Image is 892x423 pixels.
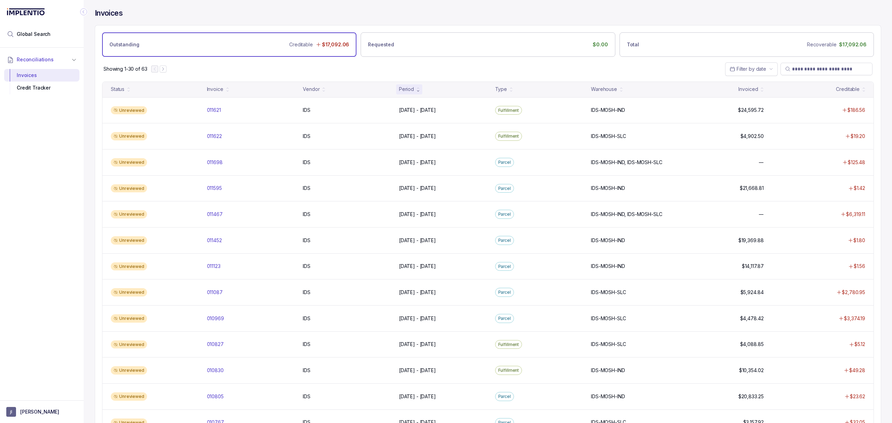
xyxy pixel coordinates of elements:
div: Unreviewed [111,158,147,167]
search: Date Range Picker [730,66,766,72]
p: Parcel [498,185,511,192]
p: $1.80 [853,237,865,244]
p: IDS-MOSH-IND [591,367,625,374]
p: $0.00 [593,41,608,48]
p: [DATE] - [DATE] [399,159,436,166]
div: Vendor [303,86,320,93]
div: Unreviewed [111,288,147,297]
p: Parcel [498,289,511,296]
p: Recoverable [807,41,836,48]
p: $14,117.87 [742,263,764,270]
p: IDS-MOSH-IND [591,107,625,114]
p: $1.56 [854,263,865,270]
p: — [759,211,764,218]
span: User initials [6,407,16,417]
p: IDS [303,159,310,166]
p: $24,595.72 [738,107,764,114]
span: Reconciliations [17,56,54,63]
p: 011698 [207,159,223,166]
p: $23.62 [850,393,865,400]
p: Requested [368,41,394,48]
p: — [759,159,764,166]
p: 011621 [207,107,221,114]
p: $49.28 [849,367,865,374]
p: IDS [303,263,310,270]
div: Unreviewed [111,236,147,245]
div: Unreviewed [111,210,147,218]
p: Parcel [498,211,511,218]
div: Unreviewed [111,392,147,401]
div: Type [495,86,507,93]
p: IDS [303,237,310,244]
p: $5.12 [854,341,865,348]
div: Unreviewed [111,184,147,193]
p: 010969 [207,315,224,322]
div: Creditable [836,86,860,93]
p: Fulfillment [498,367,519,374]
div: Invoices [10,69,74,82]
button: Date Range Picker [725,62,778,76]
p: [DATE] - [DATE] [399,393,436,400]
p: IDS-MOSH-IND, IDS-MOSH-SLC [591,159,662,166]
p: [DATE] - [DATE] [399,263,436,270]
p: $21,668.81 [740,185,764,192]
p: $10,354.02 [739,367,764,374]
p: Parcel [498,263,511,270]
p: $6,319.11 [846,211,865,218]
p: Parcel [498,315,511,322]
p: [DATE] - [DATE] [399,315,436,322]
p: $4,478.42 [740,315,764,322]
p: $3,374.19 [844,315,865,322]
p: [DATE] - [DATE] [399,341,436,348]
p: [DATE] - [DATE] [399,133,436,140]
p: Parcel [498,393,511,400]
p: IDS [303,393,310,400]
p: IDS [303,367,310,374]
p: $17,092.06 [839,41,867,48]
div: Status [111,86,124,93]
p: IDS [303,185,310,192]
p: IDS-MOSH-IND [591,237,625,244]
p: $4,088.85 [740,341,764,348]
p: IDS-MOSH-IND [591,393,625,400]
div: Unreviewed [111,262,147,271]
p: [DATE] - [DATE] [399,367,436,374]
p: [DATE] - [DATE] [399,185,436,192]
div: Period [399,86,414,93]
p: 010805 [207,393,224,400]
p: 011595 [207,185,222,192]
p: Creditable [289,41,313,48]
p: Fulfillment [498,107,519,114]
p: IDS [303,211,310,218]
p: IDS-MOSH-SLC [591,289,626,296]
p: Fulfillment [498,341,519,348]
p: $17,092.06 [322,41,349,48]
p: Fulfillment [498,133,519,140]
p: [DATE] - [DATE] [399,107,436,114]
div: Unreviewed [111,366,147,375]
div: Unreviewed [111,340,147,349]
p: $4,902.50 [740,133,764,140]
button: User initials[PERSON_NAME] [6,407,77,417]
p: IDS-MOSH-SLC [591,315,626,322]
p: IDS [303,133,310,140]
p: IDS-MOSH-IND, IDS-MOSH-SLC [591,211,662,218]
div: Collapse Icon [79,8,88,16]
p: IDS-MOSH-SLC [591,133,626,140]
p: [PERSON_NAME] [20,408,59,415]
p: 011123 [207,263,221,270]
p: $186.56 [847,107,865,114]
p: 011622 [207,133,222,140]
p: IDS-MOSH-IND [591,185,625,192]
p: IDS-MOSH-IND [591,263,625,270]
div: Remaining page entries [103,66,147,72]
p: Parcel [498,159,511,166]
p: $125.48 [848,159,865,166]
p: IDS [303,107,310,114]
p: IDS [303,315,310,322]
p: IDS-MOSH-SLC [591,341,626,348]
p: 011452 [207,237,222,244]
p: Outstanding [109,41,139,48]
div: Reconciliations [4,68,79,96]
button: Next Page [160,66,167,72]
